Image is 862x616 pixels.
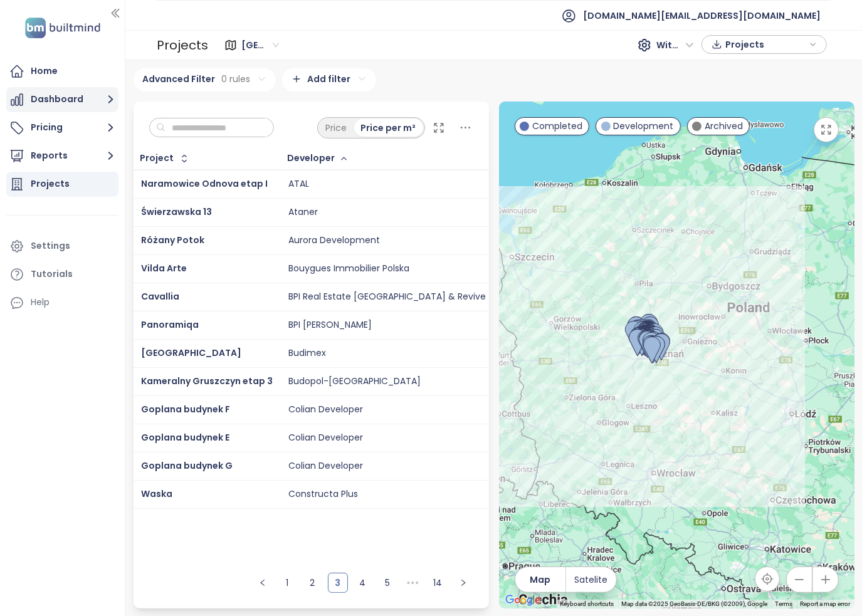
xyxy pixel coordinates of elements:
span: [DOMAIN_NAME][EMAIL_ADDRESS][DOMAIN_NAME] [583,1,821,31]
div: Bouygues Immobilier Polska [288,263,409,274]
div: Colian Developer [288,432,363,444]
div: Add filter [282,68,376,91]
div: button [708,35,820,54]
a: Tutorials [6,262,118,287]
div: Home [31,63,58,79]
a: Goplana budynek E [141,431,229,444]
img: logo [21,15,104,41]
span: left [259,579,266,587]
div: Project [140,154,174,162]
li: Next Page [453,573,473,593]
button: Satelite [566,567,616,592]
a: Home [6,59,118,84]
span: right [460,579,467,587]
a: Projects [6,172,118,197]
a: Świerzawska 13 [141,206,212,218]
span: Projects [725,35,806,54]
a: Waska [141,488,172,500]
li: Next 5 Pages [403,573,423,593]
span: With VAT [656,36,694,55]
div: Tutorials [31,266,73,282]
div: Settings [31,238,70,254]
div: ATAL [288,179,309,190]
a: 5 [379,573,397,592]
div: Budopol-[GEOGRAPHIC_DATA] [288,376,421,387]
div: Developer [288,154,335,162]
div: BPI [PERSON_NAME] [288,320,372,331]
span: Satelite [575,573,608,587]
li: Previous Page [253,573,273,593]
li: 14 [428,573,448,593]
a: 1 [278,573,297,592]
div: Help [31,295,50,310]
div: Ataner [288,207,318,218]
div: Advanced Filter [134,68,276,91]
div: Projects [157,33,208,58]
a: Naramowice Odnova etap I [141,177,268,190]
a: [GEOGRAPHIC_DATA] [141,347,241,359]
a: Goplana budynek G [141,459,233,472]
div: BPI Real Estate [GEOGRAPHIC_DATA] & Revive [GEOGRAPHIC_DATA] [288,291,581,303]
span: Archived [705,119,743,133]
button: Keyboard shortcuts [560,600,614,608]
div: Aurora Development [288,235,380,246]
img: Google [502,592,544,608]
a: Terms (opens in new tab) [775,600,793,607]
li: 4 [353,573,373,593]
a: Cavallia [141,290,179,303]
a: 4 [354,573,372,592]
span: Poznań [241,36,279,55]
div: Projects [31,176,70,192]
button: right [453,573,473,593]
li: 3 [328,573,348,593]
a: Różany Potok [141,234,204,246]
span: ••• [403,573,423,593]
a: Panoramiqa [141,318,199,331]
span: 0 rules [222,72,251,86]
a: 3 [329,573,347,592]
div: Constructa Plus [288,489,358,500]
div: Colian Developer [288,461,363,472]
div: Price [319,119,354,137]
span: Map [530,573,550,587]
a: Goplana budynek F [141,403,230,415]
li: 5 [378,573,398,593]
a: 14 [429,573,448,592]
li: 2 [303,573,323,593]
button: Dashboard [6,87,118,112]
div: Colian Developer [288,404,363,415]
span: Map data ©2025 GeoBasis-DE/BKG (©2009), Google [622,600,768,607]
a: Kameralny Gruszczyn etap 3 [141,375,273,387]
a: Open this area in Google Maps (opens a new window) [502,592,544,608]
a: 2 [303,573,322,592]
span: Completed [532,119,582,133]
li: 1 [278,573,298,593]
button: Map [515,567,565,592]
div: Price per m² [354,119,423,137]
div: Budimex [288,348,326,359]
button: left [253,573,273,593]
button: Pricing [6,115,118,140]
span: Development [614,119,674,133]
a: Vilda Arte [141,262,187,274]
a: Report a map error [801,600,851,607]
button: Reports [6,144,118,169]
div: Help [6,290,118,315]
a: Settings [6,234,118,259]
